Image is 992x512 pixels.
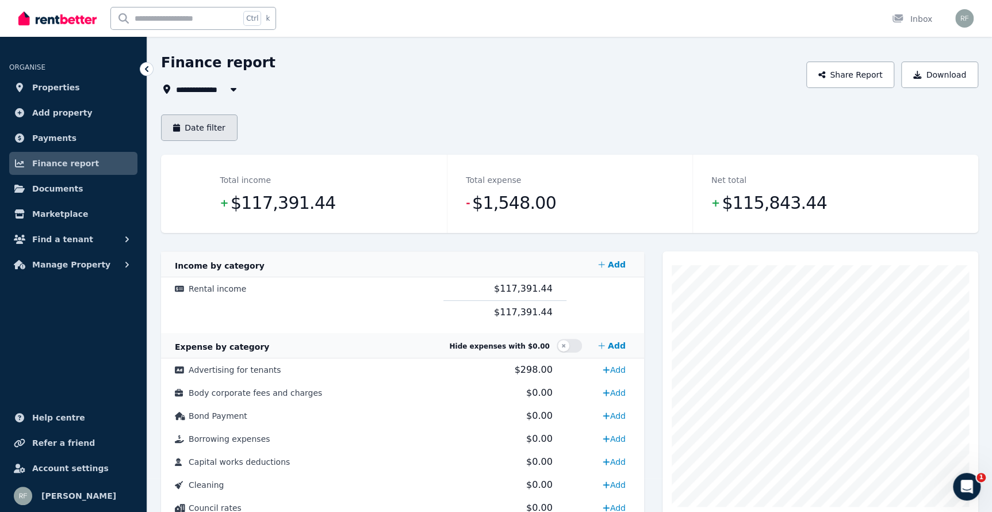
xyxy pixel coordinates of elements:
a: Add [598,453,630,471]
div: Inbox [892,13,932,25]
dt: Total expense [466,173,521,187]
span: ORGANISE [9,63,45,71]
button: Share Report [806,62,895,88]
span: - [466,195,470,211]
span: Rental income [189,284,246,293]
img: RentBetter [18,10,97,27]
span: + [220,195,228,211]
span: Account settings [32,461,109,475]
span: $117,391.44 [231,192,336,215]
h1: Finance report [161,54,275,72]
button: Find a tenant [9,228,137,251]
a: Properties [9,76,137,99]
a: Add property [9,101,137,124]
span: $117,391.44 [494,283,553,294]
span: + [711,195,719,211]
a: Add [598,384,630,402]
span: Capital works deductions [189,457,290,467]
img: Ruarri Fairweather [955,9,974,28]
span: $0.00 [526,456,553,467]
a: Add [593,334,630,357]
span: Documents [32,182,83,196]
span: Income by category [175,261,265,270]
span: $115,843.44 [722,192,827,215]
span: Body corporate fees and charges [189,388,322,398]
a: Add [598,476,630,494]
span: k [266,14,270,23]
span: $1,548.00 [472,192,556,215]
span: $298.00 [515,364,553,375]
span: Manage Property [32,258,110,272]
span: Properties [32,81,80,94]
a: Help centre [9,406,137,429]
dt: Net total [711,173,746,187]
a: Account settings [9,457,137,480]
a: Finance report [9,152,137,175]
a: Payments [9,127,137,150]
span: [PERSON_NAME] [41,489,116,503]
span: $0.00 [526,387,553,398]
span: Refer a friend [32,436,95,450]
button: Manage Property [9,253,137,276]
span: Advertising for tenants [189,365,281,375]
a: Refer a friend [9,431,137,454]
span: Add property [32,106,93,120]
span: Bond Payment [189,411,247,421]
a: Add [598,430,630,448]
span: Marketplace [32,207,88,221]
span: Ctrl [243,11,261,26]
a: Add [598,407,630,425]
a: Add [598,361,630,379]
span: Find a tenant [32,232,93,246]
span: Hide expenses with $0.00 [449,342,549,350]
span: Help centre [32,411,85,425]
span: Finance report [32,156,99,170]
iframe: Intercom live chat [953,473,980,500]
a: Add [593,253,630,276]
span: $0.00 [526,433,553,444]
button: Download [901,62,978,88]
img: Ruarri Fairweather [14,487,32,505]
span: $0.00 [526,410,553,421]
a: Documents [9,177,137,200]
span: Payments [32,131,76,145]
a: Marketplace [9,202,137,226]
span: $117,391.44 [494,307,553,318]
dt: Total income [220,173,271,187]
button: Date filter [161,114,238,141]
span: Cleaning [189,480,224,490]
span: 1 [976,473,986,482]
span: Expense by category [175,342,269,351]
span: Borrowing expenses [189,434,270,444]
span: $0.00 [526,479,553,490]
